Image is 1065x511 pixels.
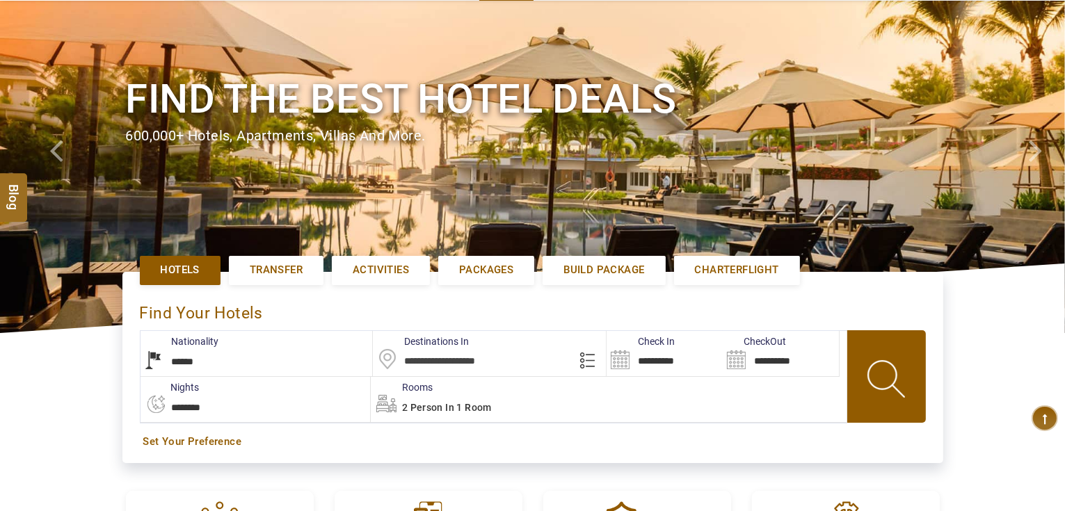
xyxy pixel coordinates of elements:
span: Build Package [563,263,644,277]
input: Search [723,331,839,376]
input: Search [607,331,723,376]
span: Blog [5,184,23,195]
a: Build Package [543,256,665,284]
div: 600,000+ hotels, apartments, villas and more. [126,126,940,146]
label: Rooms [371,380,433,394]
a: Set Your Preference [143,435,922,449]
label: nights [140,380,200,394]
label: CheckOut [723,334,786,348]
h1: Find the best hotel deals [126,73,940,125]
span: Transfer [250,263,303,277]
label: Check In [607,334,675,348]
label: Nationality [141,334,219,348]
a: Packages [438,256,534,284]
span: Charterflight [695,263,779,277]
a: Activities [332,256,430,284]
span: Hotels [161,263,200,277]
a: Transfer [229,256,323,284]
span: Packages [459,263,513,277]
span: Activities [353,263,409,277]
a: Hotels [140,256,221,284]
a: Charterflight [674,256,800,284]
label: Destinations In [373,334,469,348]
div: Find Your Hotels [140,289,926,330]
span: 2 Person in 1 Room [402,402,492,413]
